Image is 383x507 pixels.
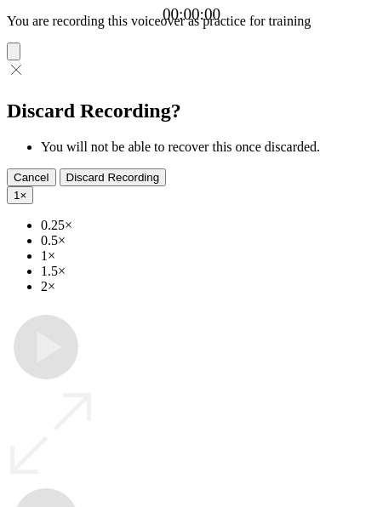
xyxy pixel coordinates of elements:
button: Discard Recording [60,168,167,186]
li: 0.25× [41,218,376,233]
li: 1.5× [41,264,376,279]
a: 00:00:00 [163,5,220,24]
li: 1× [41,248,376,264]
button: Cancel [7,168,56,186]
span: 1 [14,189,20,202]
li: You will not be able to recover this once discarded. [41,140,376,155]
button: 1× [7,186,33,204]
h2: Discard Recording? [7,100,376,122]
li: 0.5× [41,233,376,248]
p: You are recording this voiceover as practice for training [7,14,376,29]
li: 2× [41,279,376,294]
